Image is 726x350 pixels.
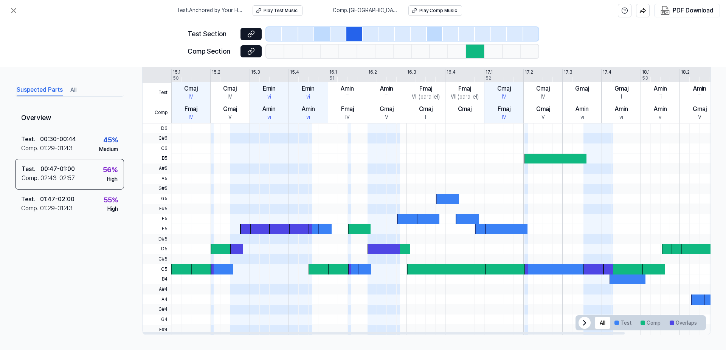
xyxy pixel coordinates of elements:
button: Overlaps [665,317,701,329]
span: Test . Anchored by Your Heart [177,7,244,14]
button: Play Comp Music [408,5,462,16]
div: PDF Download [673,6,714,15]
div: I [464,114,465,121]
div: 16.2 [368,69,377,76]
div: Cmaj [458,105,472,114]
button: All [70,84,76,96]
div: vi [619,114,623,121]
span: G#4 [143,304,171,315]
div: IV [541,93,545,101]
div: 17.1 [486,69,493,76]
span: C6 [143,143,171,154]
div: vi [659,114,662,121]
div: 51 [329,75,334,82]
div: V [698,114,701,121]
div: IV [502,114,506,121]
div: Gmaj [223,105,237,114]
div: Emin [302,84,315,93]
span: F#4 [143,325,171,335]
span: B4 [143,274,171,284]
div: 01:29 - 01:43 [40,204,73,213]
div: 15.1 [173,69,180,76]
div: vi [267,114,271,121]
div: V [228,114,232,121]
div: VII (parallel) [451,93,479,101]
div: 18.1 [642,69,650,76]
span: Comp . [GEOGRAPHIC_DATA] [333,7,399,14]
span: F5 [143,214,171,224]
div: Fmaj [341,105,354,114]
div: Cmaj [419,105,433,114]
button: help [618,4,631,17]
div: 01:47 - 02:00 [40,194,74,204]
div: 17.4 [603,69,611,76]
div: ii [385,93,388,101]
div: 16.4 [447,69,456,76]
div: Play Test Music [264,8,298,14]
div: IV [228,93,232,101]
div: vi [267,93,271,101]
div: Amin [693,84,706,93]
div: 02:43 - 02:57 [40,174,75,183]
div: 15.4 [290,69,299,76]
img: PDF Download [661,6,670,15]
div: Amin [654,105,667,114]
div: ii [659,93,662,101]
div: 17.2 [525,69,533,76]
button: All [595,317,610,329]
span: C5 [143,264,171,274]
span: A#4 [143,284,171,294]
div: 01:29 - 01:43 [40,144,73,153]
div: Comp . [22,174,40,183]
span: Test [143,83,171,103]
span: A5 [143,174,171,184]
span: C#6 [143,133,171,143]
div: Amin [654,84,667,93]
div: Gmaj [575,84,589,93]
div: Fmaj [185,105,197,114]
div: Medium [99,145,118,153]
div: Test . [21,194,40,204]
div: Comp . [21,144,40,153]
div: 53 [642,75,648,82]
div: IV [189,114,193,121]
span: B5 [143,154,171,164]
div: Comp Section [188,46,236,57]
span: D6 [143,123,171,134]
span: G#5 [143,184,171,194]
div: VII (parallel) [412,93,440,101]
div: Amin [615,105,628,114]
span: A4 [143,294,171,305]
div: Amin [380,84,393,93]
div: I [425,114,426,121]
div: 16.1 [329,69,337,76]
div: 18.2 [681,69,690,76]
span: D#5 [143,234,171,244]
div: vi [580,114,584,121]
div: Amin [341,84,354,93]
button: Comp [636,317,665,329]
div: Overview [15,107,124,130]
div: Gmaj [380,105,394,114]
div: 15.2 [212,69,220,76]
button: Suspected Parts [17,84,63,96]
div: Emin [263,84,276,93]
span: E5 [143,224,171,234]
div: V [541,114,545,121]
div: IV [345,114,350,121]
div: Test . [22,165,40,174]
span: A#5 [143,163,171,174]
div: Amin [302,105,315,114]
div: Gmaj [614,84,628,93]
div: Fmaj [458,84,471,93]
div: Fmaj [419,84,432,93]
span: Comp [143,103,171,123]
div: High [107,176,118,183]
div: IV [502,93,506,101]
button: Test [610,317,636,329]
div: Gmaj [536,105,550,114]
div: Gmaj [693,105,707,114]
div: vi [306,93,310,101]
span: G5 [143,194,171,204]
